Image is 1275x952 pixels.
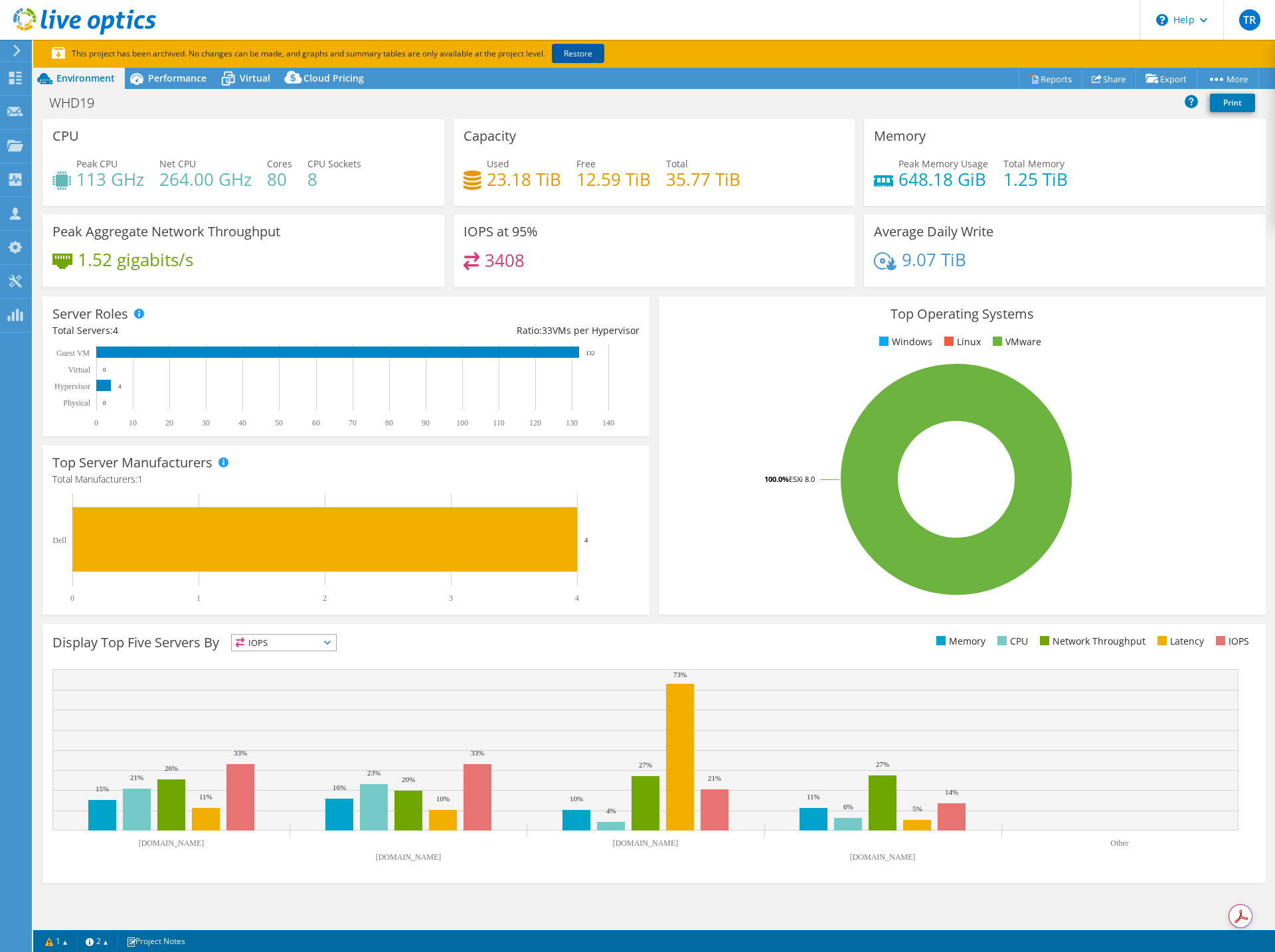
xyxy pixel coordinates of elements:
[874,224,993,239] h3: Average Daily Write
[1003,172,1068,187] h4: 1.25 TiB
[898,157,988,170] span: Peak Memory Usage
[52,129,79,143] h3: CPU
[63,398,90,408] text: Physical
[307,157,361,170] span: CPU Sockets
[933,634,985,649] li: Memory
[117,933,195,949] a: Project Notes
[542,324,552,337] span: 33
[807,793,820,801] text: 11%
[1154,634,1204,649] li: Latency
[575,594,579,603] text: 4
[312,418,320,428] text: 60
[202,418,210,428] text: 30
[52,536,66,545] text: Dell
[1003,157,1064,170] span: Total Memory
[56,72,115,84] span: Environment
[165,764,178,772] text: 26%
[103,366,106,373] text: 0
[1082,68,1136,89] a: Share
[613,838,679,848] text: [DOMAIN_NAME]
[876,760,889,768] text: 27%
[586,350,595,357] text: 132
[199,793,212,801] text: 11%
[456,418,468,428] text: 100
[1136,68,1197,89] a: Export
[367,769,381,777] text: 23%
[1197,68,1258,89] a: More
[165,418,173,428] text: 20
[139,838,205,848] text: [DOMAIN_NAME]
[54,382,90,391] text: Hypervisor
[673,671,687,678] text: 73%
[323,594,327,603] text: 2
[267,172,292,187] h4: 80
[68,365,91,374] text: Virtual
[552,44,604,63] a: Restore
[487,157,509,170] span: Used
[1156,14,1168,26] svg: \n
[234,749,247,757] text: 33%
[275,418,283,428] text: 50
[137,473,143,485] span: 1
[159,172,252,187] h4: 264.00 GHz
[639,761,652,769] text: 27%
[464,129,516,143] h3: Capacity
[1019,68,1082,89] a: Reports
[669,307,1256,321] h3: Top Operating Systems
[333,783,346,791] text: 16%
[43,96,115,110] h1: WHD19
[487,172,561,187] h4: 23.18 TiB
[1110,838,1128,848] text: Other
[52,307,128,321] h3: Server Roles
[103,400,106,406] text: 0
[1239,9,1260,31] span: TR
[159,157,196,170] span: Net CPU
[912,805,922,813] text: 5%
[52,455,212,470] h3: Top Server Manufacturers
[485,253,525,268] h4: 3408
[76,172,144,187] h4: 113 GHz
[1037,634,1146,649] li: Network Throughput
[850,852,916,862] text: [DOMAIN_NAME]
[576,172,651,187] h4: 12.59 TiB
[78,252,193,267] h4: 1.52 gigabits/s
[197,594,201,603] text: 1
[941,335,981,349] li: Linux
[76,933,118,949] a: 2
[52,46,703,61] p: This project has been archived. No changes can be made, and graphs and summary tables are only av...
[148,72,207,84] span: Performance
[566,418,578,428] text: 130
[994,634,1028,649] li: CPU
[267,157,292,170] span: Cores
[129,418,137,428] text: 10
[70,594,74,603] text: 0
[232,635,336,651] span: IOPS
[240,72,270,84] span: Virtual
[76,157,118,170] span: Peak CPU
[902,252,966,267] h4: 9.07 TiB
[874,129,926,143] h3: Memory
[118,383,122,390] text: 4
[493,418,505,428] text: 110
[789,474,815,484] tspan: ESXi 8.0
[449,594,453,603] text: 3
[94,418,98,428] text: 0
[36,933,77,949] a: 1
[349,418,357,428] text: 70
[346,323,639,338] div: Ratio: VMs per Hypervisor
[1210,94,1255,112] a: Print
[708,774,721,782] text: 21%
[602,418,614,428] text: 140
[307,172,361,187] h4: 8
[52,224,280,239] h3: Peak Aggregate Network Throughput
[113,324,118,337] span: 4
[898,172,988,187] h4: 648.18 GiB
[1213,634,1249,649] li: IOPS
[876,335,932,349] li: Windows
[666,157,688,170] span: Total
[989,335,1041,349] li: VMware
[52,472,639,487] h4: Total Manufacturers:
[576,157,596,170] span: Free
[52,323,346,338] div: Total Servers:
[436,795,450,803] text: 10%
